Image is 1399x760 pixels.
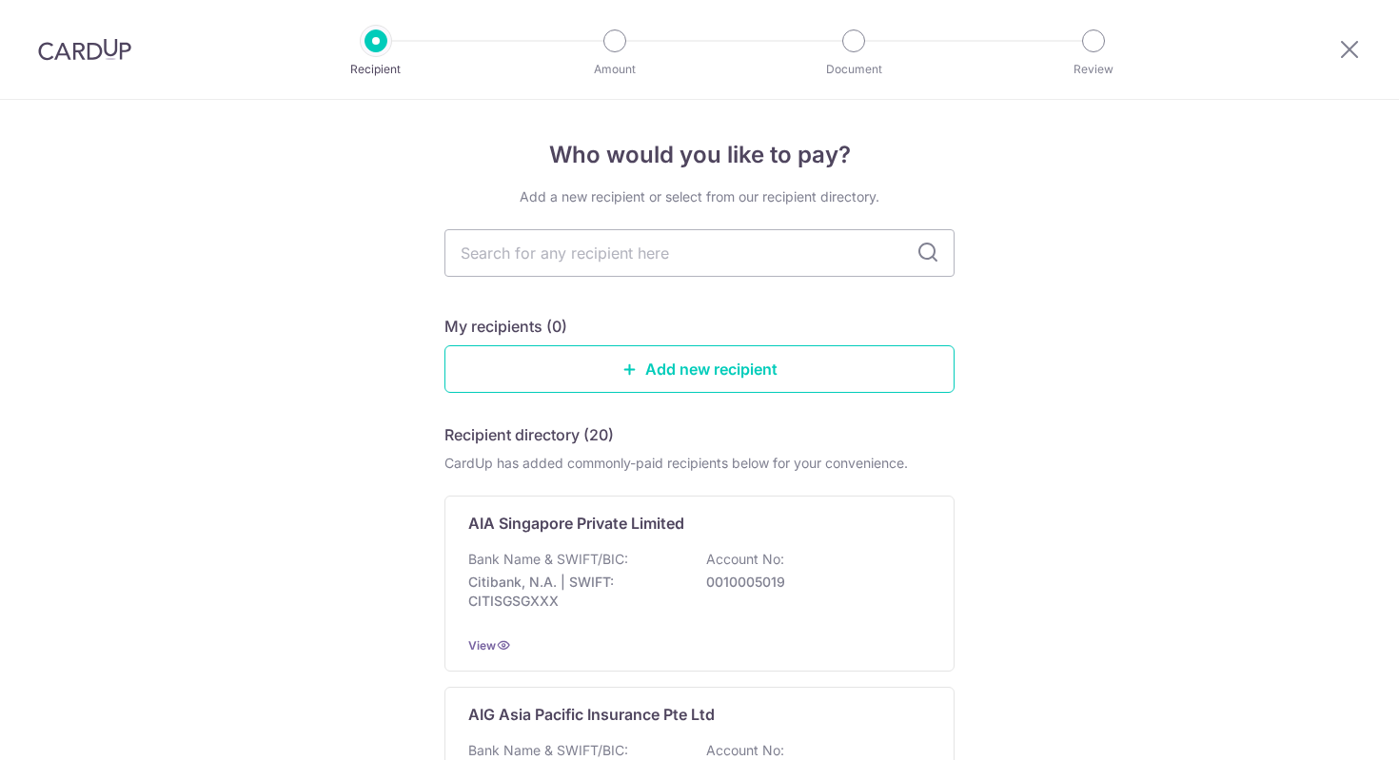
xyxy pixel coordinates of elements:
[1023,60,1164,79] p: Review
[544,60,685,79] p: Amount
[444,229,955,277] input: Search for any recipient here
[468,550,628,569] p: Bank Name & SWIFT/BIC:
[468,512,684,535] p: AIA Singapore Private Limited
[706,550,784,569] p: Account No:
[706,741,784,760] p: Account No:
[468,573,681,611] p: Citibank, N.A. | SWIFT: CITISGSGXXX
[444,138,955,172] h4: Who would you like to pay?
[444,423,614,446] h5: Recipient directory (20)
[444,187,955,206] div: Add a new recipient or select from our recipient directory.
[444,345,955,393] a: Add new recipient
[468,638,496,653] a: View
[444,315,567,338] h5: My recipients (0)
[38,38,131,61] img: CardUp
[305,60,446,79] p: Recipient
[468,703,715,726] p: AIG Asia Pacific Insurance Pte Ltd
[706,573,919,592] p: 0010005019
[783,60,924,79] p: Document
[468,741,628,760] p: Bank Name & SWIFT/BIC:
[444,454,955,473] div: CardUp has added commonly-paid recipients below for your convenience.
